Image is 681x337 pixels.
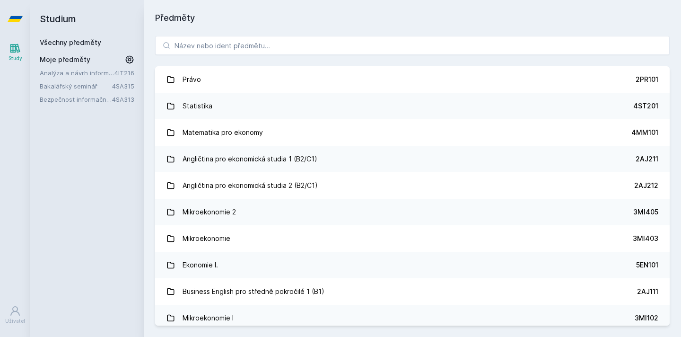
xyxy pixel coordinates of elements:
[155,225,670,252] a: Mikroekonomie 3MI403
[112,82,134,90] a: 4SA315
[40,81,112,91] a: Bakalářský seminář
[633,101,658,111] div: 4ST201
[635,313,658,323] div: 3MI102
[183,123,263,142] div: Matematika pro ekonomy
[155,66,670,93] a: Právo 2PR101
[183,203,236,222] div: Mikroekonomie 2
[636,75,658,84] div: 2PR101
[2,301,28,329] a: Uživatel
[155,252,670,278] a: Ekonomie I. 5EN101
[155,36,670,55] input: Název nebo ident předmětu…
[631,128,658,137] div: 4MM101
[637,287,658,296] div: 2AJ111
[636,154,658,164] div: 2AJ211
[155,278,670,305] a: Business English pro středně pokročilé 1 (B1) 2AJ111
[183,150,317,168] div: Angličtina pro ekonomická studia 1 (B2/C1)
[183,70,201,89] div: Právo
[183,229,230,248] div: Mikroekonomie
[183,309,234,328] div: Mikroekonomie I
[634,181,658,190] div: 2AJ212
[155,11,670,25] h1: Předměty
[633,234,658,243] div: 3MI403
[155,172,670,199] a: Angličtina pro ekonomická studia 2 (B2/C1) 2AJ212
[155,119,670,146] a: Matematika pro ekonomy 4MM101
[114,69,134,77] a: 4IT216
[183,97,212,115] div: Statistika
[155,93,670,119] a: Statistika 4ST201
[112,96,134,103] a: 4SA313
[40,38,101,46] a: Všechny předměty
[9,55,22,62] div: Study
[155,305,670,331] a: Mikroekonomie I 3MI102
[40,55,90,64] span: Moje předměty
[40,95,112,104] a: Bezpečnost informačních systémů
[155,146,670,172] a: Angličtina pro ekonomická studia 1 (B2/C1) 2AJ211
[633,207,658,217] div: 3MI405
[5,318,25,325] div: Uživatel
[636,260,658,270] div: 5EN101
[155,199,670,225] a: Mikroekonomie 2 3MI405
[183,176,318,195] div: Angličtina pro ekonomická studia 2 (B2/C1)
[40,68,114,78] a: Analýza a návrh informačních systémů
[183,256,218,275] div: Ekonomie I.
[2,38,28,67] a: Study
[183,282,324,301] div: Business English pro středně pokročilé 1 (B1)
